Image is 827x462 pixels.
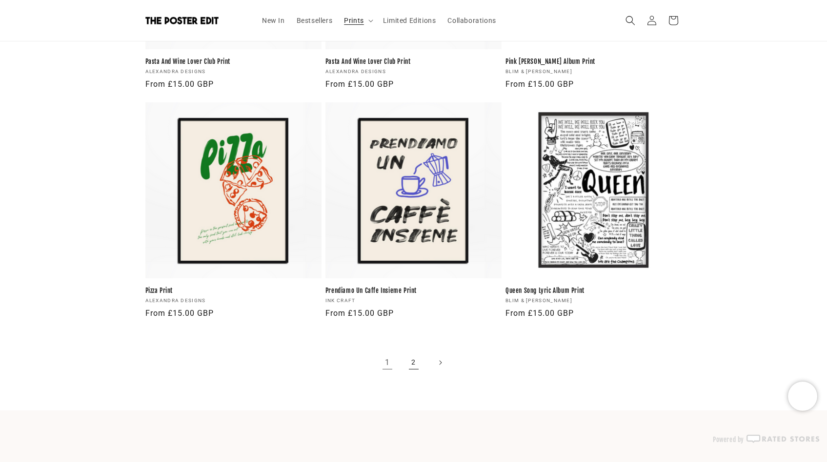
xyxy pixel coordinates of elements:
a: Next page [429,352,451,373]
h5: Powered by [713,435,820,445]
a: Pizza Print [145,287,322,295]
span: Bestsellers [297,16,333,25]
span: Collaborations [447,16,496,25]
a: Limited Editions [377,10,442,31]
nav: Pagination [145,352,682,373]
span: New In [262,16,285,25]
a: Page 1 [377,352,398,373]
a: Pasta And Wine Lover Club Print [325,58,502,66]
a: New In [256,10,291,31]
path: RATED STORES [762,436,820,442]
iframe: Chatra live chat [788,382,817,411]
summary: Prints [338,10,377,31]
a: Prendiamo Un Caffe Insieme Print [325,287,502,295]
a: Pink [PERSON_NAME] Album Print [505,58,682,66]
a: Page 2 [403,352,424,373]
span: Limited Editions [383,16,436,25]
a: Pasta And Wine Lover Club Print [145,58,322,66]
summary: Search [620,10,641,31]
img: The Poster Edit [145,17,219,24]
a: Bestsellers [291,10,339,31]
a: Collaborations [442,10,502,31]
a: Queen Song Lyric Album Print [505,287,682,295]
span: Prints [344,16,364,25]
a: The Poster Edit [141,13,246,28]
